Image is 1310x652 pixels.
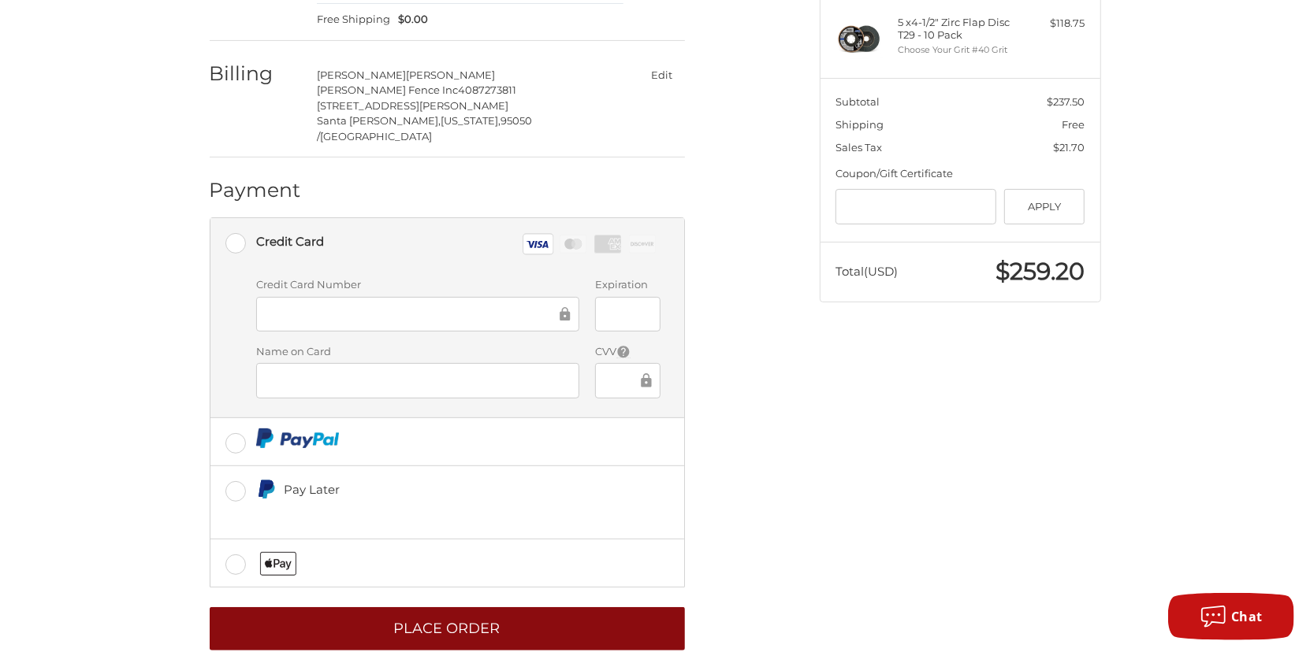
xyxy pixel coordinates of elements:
[256,228,324,254] div: Credit Card
[606,305,649,323] iframe: Secure Credit Card Frame - Expiration Date
[898,43,1018,57] li: Choose Your Grit #40 Grit
[1062,118,1085,131] span: Free
[441,114,501,127] span: [US_STATE],
[835,189,996,224] input: Gift Certificate or Coupon Code
[835,141,882,154] span: Sales Tax
[317,12,390,28] span: Free Shipping
[996,257,1085,286] span: $259.20
[898,16,1018,42] h4: 5 x 4-1/2" Zirc Flap Disc T29 - 10 Pack
[260,552,297,576] img: Applepay icon
[210,178,302,202] h2: Payment
[256,344,579,360] label: Name on Card
[1022,16,1085,31] div: $118.75
[256,506,576,520] iframe: PayPal Message 1
[320,130,432,143] span: [GEOGRAPHIC_DATA]
[256,480,276,499] img: Pay Later icon
[1168,593,1294,640] button: Chat
[317,69,406,81] span: [PERSON_NAME]
[835,118,884,131] span: Shipping
[267,372,568,390] iframe: Secure Credit Card Frame - Cardholder Name
[317,114,441,127] span: Santa [PERSON_NAME],
[1004,189,1085,224] button: Apply
[406,69,495,81] span: [PERSON_NAME]
[595,344,661,360] label: CVV
[317,99,508,112] span: [STREET_ADDRESS][PERSON_NAME]
[458,83,516,96] span: 4087273811
[317,114,532,143] span: 95050 /
[256,428,339,448] img: PayPal icon
[210,607,685,650] button: Place Order
[639,64,685,87] button: Edit
[390,12,428,28] span: $0.00
[256,277,579,293] label: Credit Card Number
[835,95,880,108] span: Subtotal
[835,264,898,279] span: Total (USD)
[267,305,556,323] iframe: Secure Credit Card Frame - Credit Card Number
[595,277,661,293] label: Expiration
[1047,95,1085,108] span: $237.50
[835,166,1085,182] div: Coupon/Gift Certificate
[1231,608,1263,625] span: Chat
[606,372,638,390] iframe: Secure Credit Card Frame - CVV
[284,476,576,502] div: Pay Later
[317,83,458,96] span: [PERSON_NAME] Fence Inc
[210,61,302,86] h2: Billing
[1053,141,1085,154] span: $21.70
